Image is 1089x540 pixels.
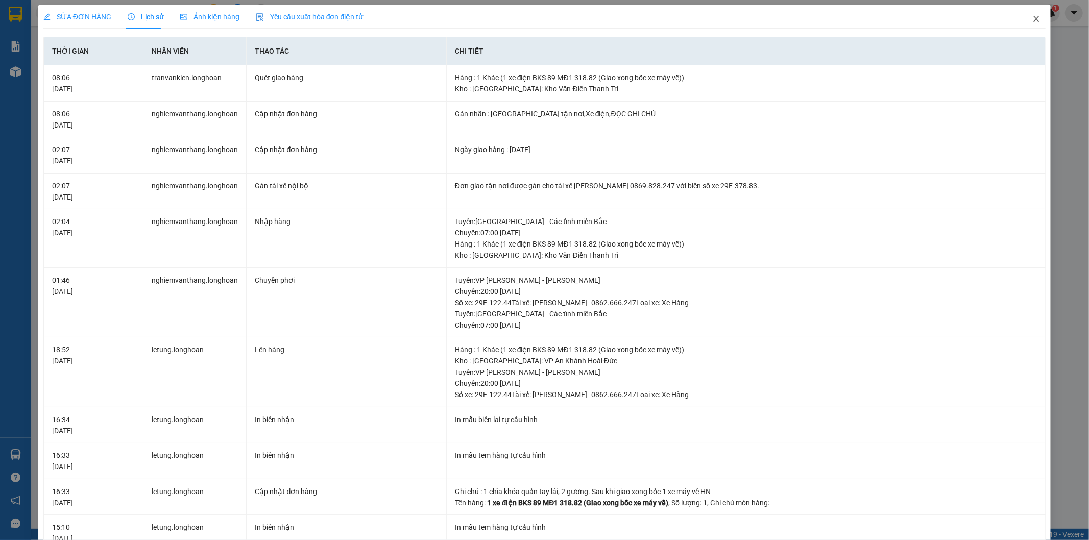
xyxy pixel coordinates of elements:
div: 02:07 [DATE] [52,180,135,203]
td: letung.longhoan [143,443,247,479]
div: 16:33 [DATE] [52,486,135,508]
div: In biên nhận [255,414,438,425]
span: edit [43,13,51,20]
div: Quét giao hàng [255,72,438,83]
div: Cập nhật đơn hàng [255,486,438,497]
td: letung.longhoan [143,479,247,516]
div: 18:52 [DATE] [52,344,135,366]
div: In biên nhận [255,450,438,461]
div: Kho : [GEOGRAPHIC_DATA]: VP An Khánh Hoài Đức [455,355,1037,366]
th: Nhân viên [143,37,247,65]
div: Cập nhật đơn hàng [255,108,438,119]
th: Thời gian [44,37,144,65]
span: Lịch sử [128,13,164,21]
div: Đơn giao tận nơi được gán cho tài xế [PERSON_NAME] 0869.828.247 với biển số xe 29E-378.83. [455,180,1037,191]
td: nghiemvanthang.longhoan [143,102,247,138]
div: Tuyến : [GEOGRAPHIC_DATA] - Các tỉnh miền Bắc Chuyến: 07:00 [DATE] [455,308,1037,331]
span: SỬA ĐƠN HÀNG [43,13,111,21]
div: Kho : [GEOGRAPHIC_DATA]: Kho Văn Điển Thanh Trì [455,83,1037,94]
div: 16:34 [DATE] [52,414,135,436]
span: 1 [704,499,708,507]
div: 16:33 [DATE] [52,450,135,472]
div: Tuyến : [GEOGRAPHIC_DATA] - Các tỉnh miền Bắc Chuyến: 07:00 [DATE] [455,216,1037,238]
div: Gán tài xế nội bộ [255,180,438,191]
div: In biên nhận [255,522,438,533]
div: Hàng : 1 Khác (1 xe điện BKS 89 MĐ1 318.82 (Giao xong bốc xe máy về)) [455,72,1037,83]
div: In mẫu tem hàng tự cấu hình [455,450,1037,461]
div: 02:04 [DATE] [52,216,135,238]
td: nghiemvanthang.longhoan [143,137,247,174]
div: Tuyến : VP [PERSON_NAME] - [PERSON_NAME] Chuyến: 20:00 [DATE] Số xe: 29E-122.44 Tài xế: [PERSON_N... [455,366,1037,400]
td: nghiemvanthang.longhoan [143,174,247,210]
td: letung.longhoan [143,407,247,444]
div: 01:46 [DATE] [52,275,135,297]
div: 08:06 [DATE] [52,72,135,94]
td: nghiemvanthang.longhoan [143,209,247,268]
div: Ghi chú : 1 chìa khóa quấn tay lái, 2 gương. Sau khi giao xong bốc 1 xe máy về HN [455,486,1037,497]
div: In mẫu biên lai tự cấu hình [455,414,1037,425]
div: 08:06 [DATE] [52,108,135,131]
td: nghiemvanthang.longhoan [143,268,247,338]
th: Chi tiết [447,37,1046,65]
div: Chuyển phơi [255,275,438,286]
div: Lên hàng [255,344,438,355]
div: Cập nhật đơn hàng [255,144,438,155]
div: Hàng : 1 Khác (1 xe điện BKS 89 MĐ1 318.82 (Giao xong bốc xe máy về)) [455,344,1037,355]
td: letung.longhoan [143,337,247,407]
td: tranvankien.longhoan [143,65,247,102]
div: Tên hàng: , Số lượng: , Ghi chú món hàng: [455,497,1037,508]
span: 1 xe điện BKS 89 MĐ1 318.82 (Giao xong bốc xe máy về) [487,499,669,507]
div: Ngày giao hàng : [DATE] [455,144,1037,155]
div: Nhập hàng [255,216,438,227]
div: Tuyến : VP [PERSON_NAME] - [PERSON_NAME] Chuyến: 20:00 [DATE] Số xe: 29E-122.44 Tài xế: [PERSON_N... [455,275,1037,308]
span: picture [180,13,187,20]
span: clock-circle [128,13,135,20]
img: icon [256,13,264,21]
span: Yêu cầu xuất hóa đơn điện tử [256,13,364,21]
span: close [1032,15,1040,23]
button: Close [1022,5,1051,34]
span: Ảnh kiện hàng [180,13,239,21]
th: Thao tác [247,37,446,65]
div: Kho : [GEOGRAPHIC_DATA]: Kho Văn Điển Thanh Trì [455,250,1037,261]
div: In mẫu tem hàng tự cấu hình [455,522,1037,533]
div: Hàng : 1 Khác (1 xe điện BKS 89 MĐ1 318.82 (Giao xong bốc xe máy về)) [455,238,1037,250]
div: 02:07 [DATE] [52,144,135,166]
div: Gán nhãn : [GEOGRAPHIC_DATA] tận nơi,Xe điện,ĐỌC GHI CHÚ [455,108,1037,119]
